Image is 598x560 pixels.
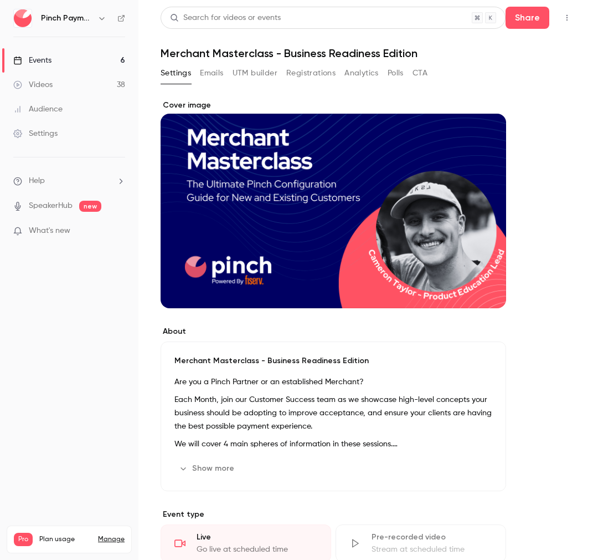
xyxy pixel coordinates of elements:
[29,200,73,212] a: SpeakerHub
[41,13,93,24] h6: Pinch Payments
[39,535,91,544] span: Plan usage
[161,100,506,308] section: Cover image
[174,460,241,477] button: Show more
[161,509,506,520] p: Event type
[233,64,277,82] button: UTM builder
[161,47,576,60] h1: Merchant Masterclass - Business Readiness Edition
[98,535,125,544] a: Manage
[174,375,492,389] p: Are you a Pinch Partner or an established Merchant?
[14,9,32,27] img: Pinch Payments
[29,175,45,187] span: Help
[13,128,58,139] div: Settings
[197,544,317,555] div: Go live at scheduled time
[174,393,492,433] p: Each Month, join our Customer Success team as we showcase high-level concepts your business shoul...
[13,55,51,66] div: Events
[388,64,404,82] button: Polls
[161,64,191,82] button: Settings
[161,100,506,111] label: Cover image
[170,12,281,24] div: Search for videos or events
[174,355,492,366] p: Merchant Masterclass - Business Readiness Edition
[79,201,101,212] span: new
[13,104,63,115] div: Audience
[197,532,317,543] div: Live
[200,64,223,82] button: Emails
[413,64,427,82] button: CTA
[372,544,492,555] div: Stream at scheduled time
[29,225,70,237] span: What's new
[161,326,506,337] label: About
[112,226,125,236] iframe: Noticeable Trigger
[13,79,53,90] div: Videos
[286,64,336,82] button: Registrations
[344,64,379,82] button: Analytics
[372,532,492,543] div: Pre-recorded video
[14,533,33,546] span: Pro
[13,175,125,187] li: help-dropdown-opener
[506,7,549,29] button: Share
[174,437,492,451] p: We will cover 4 main spheres of information in these sessions.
